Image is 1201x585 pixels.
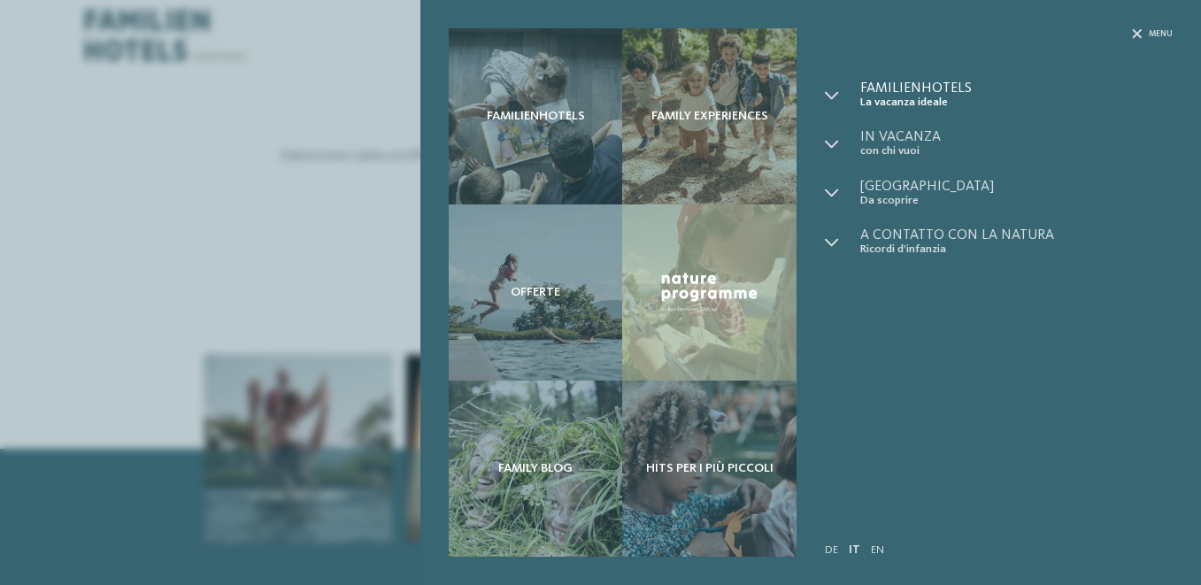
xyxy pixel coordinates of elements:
[860,81,1173,96] span: Familienhotels
[860,194,1173,207] span: Da scoprire
[1149,28,1173,40] span: Menu
[871,544,884,556] a: EN
[651,109,768,124] span: Family experiences
[860,130,1173,144] span: In vacanza
[622,381,797,557] a: Richiesta Hits per i più piccoli
[825,544,838,556] a: DE
[860,144,1173,158] span: con chi vuoi
[449,204,623,381] a: Richiesta Offerte
[646,461,774,476] span: Hits per i più piccoli
[860,81,1173,109] a: Familienhotels La vacanza ideale
[860,242,1173,256] span: Ricordi d’infanzia
[658,269,761,316] img: Nature Programme
[622,204,797,381] a: Richiesta Nature Programme
[860,96,1173,109] span: La vacanza ideale
[860,228,1173,242] span: A contatto con la natura
[860,180,1173,194] span: [GEOGRAPHIC_DATA]
[511,285,560,300] span: Offerte
[860,180,1173,207] a: [GEOGRAPHIC_DATA] Da scoprire
[860,228,1173,256] a: A contatto con la natura Ricordi d’infanzia
[449,28,623,204] a: Richiesta Familienhotels
[622,28,797,204] a: Richiesta Family experiences
[449,381,623,557] a: Richiesta Family Blog
[860,130,1173,158] a: In vacanza con chi vuoi
[849,544,860,556] a: IT
[487,109,585,124] span: Familienhotels
[498,461,573,476] span: Family Blog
